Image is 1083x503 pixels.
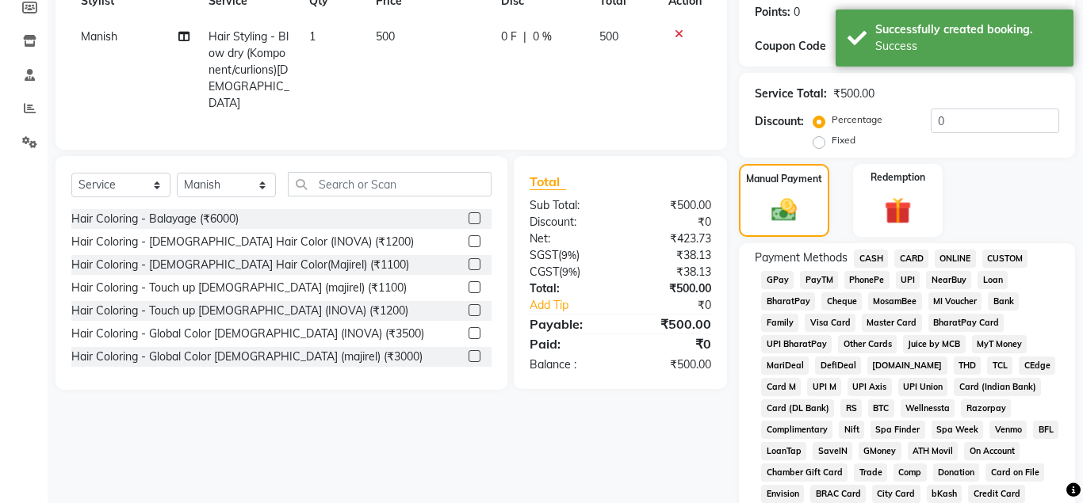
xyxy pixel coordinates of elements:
[933,463,980,482] span: Donation
[761,292,815,311] span: BharatPay
[833,86,874,102] div: ₹500.00
[621,356,724,373] div: ₹500.00
[533,29,552,45] span: 0 %
[954,378,1041,396] span: Card (Indian Bank)
[530,265,559,279] span: CGST
[518,314,621,333] div: Payable:
[813,442,852,460] span: SaveIN
[621,231,724,247] div: ₹423.73
[376,29,395,44] span: 500
[621,247,724,264] div: ₹38.13
[761,421,832,439] span: Complimentary
[71,280,407,296] div: Hair Coloring - Touch up [DEMOGRAPHIC_DATA] (majirel) (₹1100)
[309,29,316,44] span: 1
[978,271,1008,289] span: Loan
[927,485,962,503] span: bKash
[621,314,724,333] div: ₹500.00
[518,297,637,314] a: Add Tip
[530,248,558,262] span: SGST
[854,250,888,268] span: CASH
[848,378,892,396] span: UPI Axis
[755,4,790,21] div: Points:
[761,271,794,289] span: GPay
[896,271,920,289] span: UPI
[71,326,424,342] div: Hair Coloring - Global Color [DEMOGRAPHIC_DATA] (INOVA) (₹3500)
[794,4,800,21] div: 0
[562,265,577,278] span: 9%
[901,399,955,417] span: Wellnessta
[71,211,239,227] div: Hair Coloring - Balayage (₹6000)
[761,463,848,482] span: Chamber Gift Card
[989,421,1027,439] span: Venmo
[954,356,982,375] span: THD
[761,442,806,460] span: LoanTap
[898,378,948,396] span: UPI Union
[859,442,901,460] span: GMoney
[71,234,414,250] div: Hair Coloring - [DEMOGRAPHIC_DATA] Hair Color (INOVA) (₹1200)
[518,214,621,231] div: Discount:
[81,29,117,44] span: Manish
[621,334,724,353] div: ₹0
[854,463,887,482] span: Trade
[518,247,621,264] div: ( )
[1033,421,1058,439] span: BFL
[867,356,947,375] span: [DOMAIN_NAME]
[637,297,723,314] div: ₹0
[523,29,526,45] span: |
[964,442,1020,460] span: On Account
[982,250,1028,268] span: CUSTOM
[862,314,922,332] span: Master Card
[761,314,798,332] span: Family
[518,197,621,214] div: Sub Total:
[755,86,827,102] div: Service Total:
[968,485,1025,503] span: Credit Card
[928,314,1005,332] span: BharatPay Card
[71,303,408,319] div: Hair Coloring - Touch up [DEMOGRAPHIC_DATA] (INOVA) (₹1200)
[800,271,838,289] span: PayTM
[985,463,1044,482] span: Card on File
[518,280,621,297] div: Total:
[871,170,925,185] label: Redemption
[875,38,1062,55] div: Success
[875,21,1062,38] div: Successfully created booking.
[871,421,925,439] span: Spa Finder
[932,421,984,439] span: Spa Week
[935,250,976,268] span: ONLINE
[908,442,959,460] span: ATH Movil
[987,356,1012,375] span: TCL
[839,421,864,439] span: Nift
[761,485,804,503] span: Envision
[815,356,861,375] span: DefiDeal
[755,250,848,266] span: Payment Methods
[838,335,897,353] span: Other Cards
[763,196,805,225] img: _cash.svg
[868,292,922,311] span: MosamBee
[903,335,966,353] span: Juice by MCB
[1019,356,1055,375] span: CEdge
[71,349,423,365] div: Hair Coloring - Global Color [DEMOGRAPHIC_DATA] (majirel) (₹3000)
[518,356,621,373] div: Balance :
[621,197,724,214] div: ₹500.00
[872,485,920,503] span: City Card
[761,335,832,353] span: UPI BharatPay
[868,399,894,417] span: BTC
[926,271,971,289] span: NearBuy
[71,257,409,273] div: Hair Coloring - [DEMOGRAPHIC_DATA] Hair Color(Majirel) (₹1100)
[288,172,492,196] input: Search or Scan
[518,264,621,280] div: ( )
[961,399,1011,417] span: Razorpay
[840,399,862,417] span: RS
[807,378,841,396] span: UPI M
[599,29,618,44] span: 500
[894,463,927,482] span: Comp
[805,314,855,332] span: Visa Card
[621,264,724,280] div: ₹38.13
[755,38,856,55] div: Coupon Code
[209,29,289,110] span: Hair Styling - Blow dry (Komponent/curlions)[DEMOGRAPHIC_DATA]
[746,172,822,186] label: Manual Payment
[928,292,982,311] span: MI Voucher
[621,280,724,297] div: ₹500.00
[621,214,724,231] div: ₹0
[761,378,801,396] span: Card M
[876,194,920,227] img: _gift.svg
